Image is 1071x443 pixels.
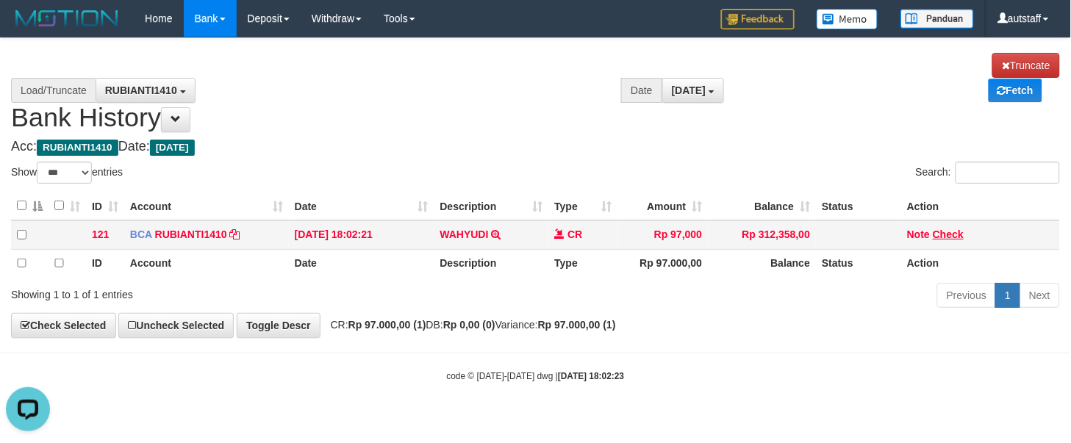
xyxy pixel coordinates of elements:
[708,192,816,220] th: Balance: activate to sort column ascending
[937,283,996,308] a: Previous
[617,192,708,220] th: Amount: activate to sort column ascending
[901,249,1060,277] th: Action
[995,283,1020,308] a: 1
[92,228,109,240] span: 121
[708,249,816,277] th: Balance
[933,228,964,240] a: Check
[538,319,616,331] strong: Rp 97.000,00 (1)
[155,228,227,240] a: RUBIANTI1410
[150,140,195,156] span: [DATE]
[558,371,624,381] strong: [DATE] 18:02:23
[721,9,795,29] img: Feedback.jpg
[816,192,901,220] th: Status
[708,220,816,249] td: Rp 312,358,00
[86,192,124,220] th: ID: activate to sort column ascending
[443,319,495,331] strong: Rp 0,00 (0)
[6,6,50,50] button: Open LiveChat chat widget
[817,9,878,29] img: Button%20Memo.svg
[348,319,426,331] strong: Rp 97.000,00 (1)
[11,140,1060,154] h4: Acc: Date:
[440,228,489,240] a: WAHYUDI
[11,162,123,184] label: Show entries
[916,162,1060,184] label: Search:
[900,9,974,29] img: panduan.png
[105,84,177,96] span: RUBIANTI1410
[548,249,617,277] th: Type
[124,249,289,277] th: Account
[956,162,1060,184] input: Search:
[37,162,92,184] select: Showentries
[11,53,1060,132] h1: Bank History
[11,313,116,338] a: Check Selected
[124,192,289,220] th: Account: activate to sort column ascending
[907,228,930,240] a: Note
[86,249,124,277] th: ID
[37,140,118,156] span: RUBIANTI1410
[992,53,1060,78] a: Truncate
[617,249,708,277] th: Rp 97.000,00
[989,79,1042,102] a: Fetch
[11,281,435,302] div: Showing 1 to 1 of 1 entries
[672,84,706,96] span: [DATE]
[11,78,96,103] div: Load/Truncate
[548,192,617,220] th: Type: activate to sort column ascending
[816,249,901,277] th: Status
[11,7,123,29] img: MOTION_logo.png
[230,228,240,240] a: Copy RUBIANTI1410 to clipboard
[49,192,86,220] th: : activate to sort column ascending
[130,228,152,240] span: BCA
[118,313,234,338] a: Uncheck Selected
[289,192,434,220] th: Date: activate to sort column ascending
[621,78,662,103] div: Date
[617,220,708,249] td: Rp 97,000
[11,192,49,220] th: : activate to sort column descending
[96,78,196,103] button: RUBIANTI1410
[289,220,434,249] td: [DATE] 18:02:21
[1020,283,1060,308] a: Next
[447,371,625,381] small: code © [DATE]-[DATE] dwg |
[434,192,549,220] th: Description: activate to sort column ascending
[567,228,582,240] span: CR
[323,319,616,331] span: CR: DB: Variance:
[901,192,1060,220] th: Action
[662,78,724,103] button: [DATE]
[434,249,549,277] th: Description
[237,313,320,338] a: Toggle Descr
[289,249,434,277] th: Date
